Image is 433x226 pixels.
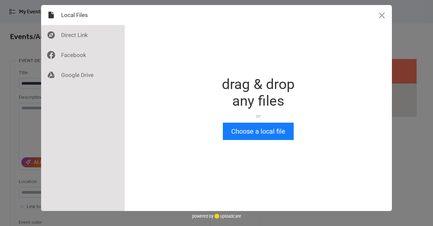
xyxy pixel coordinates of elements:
div: or [222,113,295,119]
button: Choose a local file [223,123,294,140]
div: Facebook [41,45,125,65]
button: Close [372,5,392,25]
a: uploadcare [213,214,241,219]
div: Direct Link [41,25,125,45]
div: Google Drive [41,65,125,85]
div: Local Files [41,5,125,25]
div: drag & drop any files [222,76,295,109]
div: powered by [192,211,241,221]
